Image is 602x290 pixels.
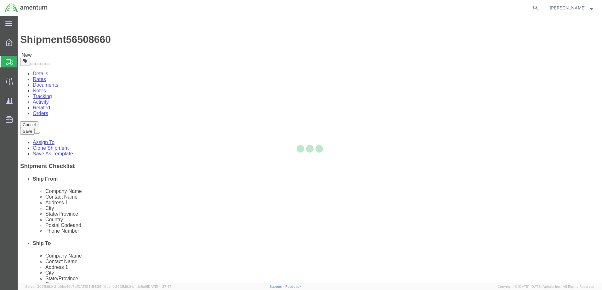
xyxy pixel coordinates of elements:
span: Client: 2025.16.0-b4dc8a9 [104,285,172,288]
img: logo [4,3,48,13]
span: [DATE] 11:54:36 [77,285,101,288]
span: Copyright © [DATE]-[DATE] Agistix Inc., All Rights Reserved [497,284,594,289]
a: Feedback [285,285,301,288]
span: Trevor Williams [550,4,586,11]
a: Support [270,285,285,288]
button: [PERSON_NAME] [549,4,593,12]
span: [DATE] 11:37:47 [147,285,172,288]
span: Server: 2025.16.0-21b0bc45e7b [25,285,101,288]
